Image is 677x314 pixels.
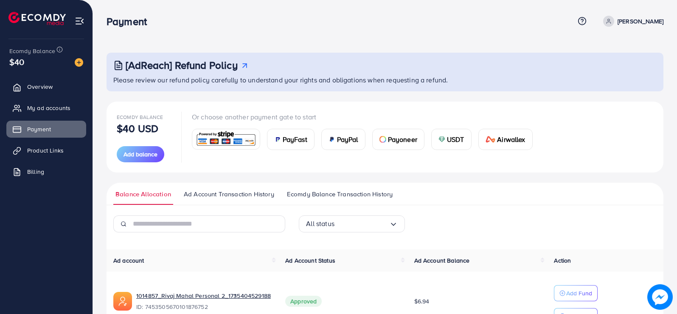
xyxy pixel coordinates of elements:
[27,167,44,176] span: Billing
[447,134,464,144] span: USDT
[267,129,315,150] a: cardPayFast
[115,190,171,199] span: Balance Allocation
[414,297,430,306] span: $6.94
[497,134,525,144] span: Airwallex
[337,134,358,144] span: PayPal
[113,75,658,85] p: Please review our refund policy carefully to understand your rights and obligations when requesti...
[6,163,86,180] a: Billing
[126,59,238,71] h3: [AdReach] Refund Policy
[27,104,70,112] span: My ad accounts
[75,16,84,26] img: menu
[192,129,260,150] a: card
[478,129,533,150] a: cardAirwallex
[287,190,393,199] span: Ecomdy Balance Transaction History
[334,217,389,230] input: Search for option
[195,130,257,148] img: card
[274,136,281,143] img: card
[283,134,307,144] span: PayFast
[372,129,424,150] a: cardPayoneer
[566,288,592,298] p: Add Fund
[107,15,154,28] h3: Payment
[6,78,86,95] a: Overview
[124,150,157,158] span: Add balance
[438,136,445,143] img: card
[486,136,496,143] img: card
[285,296,322,307] span: Approved
[618,16,663,26] p: [PERSON_NAME]
[647,284,673,310] img: image
[136,291,272,311] div: <span class='underline'>1014857_Rivaj Mahal Personal 2_1735404529188</span></br>7453505670101876752
[600,16,663,27] a: [PERSON_NAME]
[554,285,598,301] button: Add Fund
[27,82,53,91] span: Overview
[184,190,274,199] span: Ad Account Transaction History
[431,129,472,150] a: cardUSDT
[285,256,335,265] span: Ad Account Status
[192,112,539,122] p: Or choose another payment gate to start
[6,121,86,138] a: Payment
[388,134,417,144] span: Payoneer
[414,256,470,265] span: Ad Account Balance
[113,292,132,311] img: ic-ads-acc.e4c84228.svg
[379,136,386,143] img: card
[9,56,24,68] span: $40
[8,12,66,25] img: logo
[117,113,163,121] span: Ecomdy Balance
[136,303,272,311] span: ID: 7453505670101876752
[329,136,335,143] img: card
[9,47,55,55] span: Ecomdy Balance
[27,125,51,133] span: Payment
[6,142,86,159] a: Product Links
[113,256,144,265] span: Ad account
[75,58,83,67] img: image
[136,291,271,300] a: 1014857_Rivaj Mahal Personal 2_1735404529188
[306,217,334,230] span: All status
[27,146,64,155] span: Product Links
[117,146,164,162] button: Add balance
[117,123,158,133] p: $40 USD
[299,215,405,232] div: Search for option
[554,256,571,265] span: Action
[6,99,86,116] a: My ad accounts
[321,129,365,150] a: cardPayPal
